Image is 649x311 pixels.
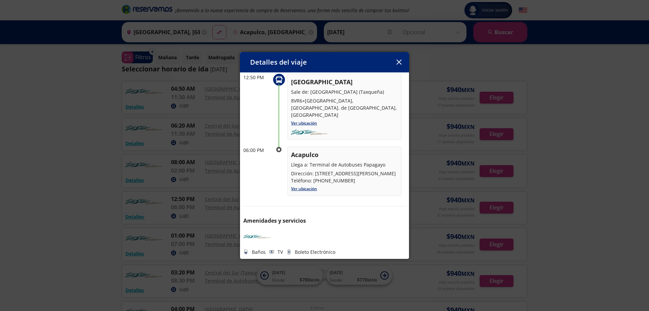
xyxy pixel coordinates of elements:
a: Ver ubicación [291,186,317,192]
a: Ver ubicación [291,120,317,126]
p: Llega a: Terminal de Autobuses Papagayo [291,161,398,168]
p: Sale de: [GEOGRAPHIC_DATA] (Taxqueña) [291,88,398,95]
p: TV [278,248,283,256]
p: Boleto Electrónico [295,248,335,256]
p: [GEOGRAPHIC_DATA] [291,77,398,87]
p: Acapulco [291,150,398,159]
img: turistar-ejecutivo.png [291,129,327,136]
p: Baños [252,248,266,256]
p: Amenidades y servicios [243,217,406,225]
p: Dirección: [STREET_ADDRESS][PERSON_NAME] Teléfono: [PHONE_NUMBER] [291,170,398,184]
p: 06:00 PM [243,147,270,154]
p: 12:50 PM [243,74,270,81]
p: 8VR6+[GEOGRAPHIC_DATA], [GEOGRAPHIC_DATA]. de [GEOGRAPHIC_DATA], [GEOGRAPHIC_DATA] [291,97,398,118]
p: Detalles del viaje [250,57,307,67]
img: TURISTAR EJECUTIVO [243,231,270,242]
